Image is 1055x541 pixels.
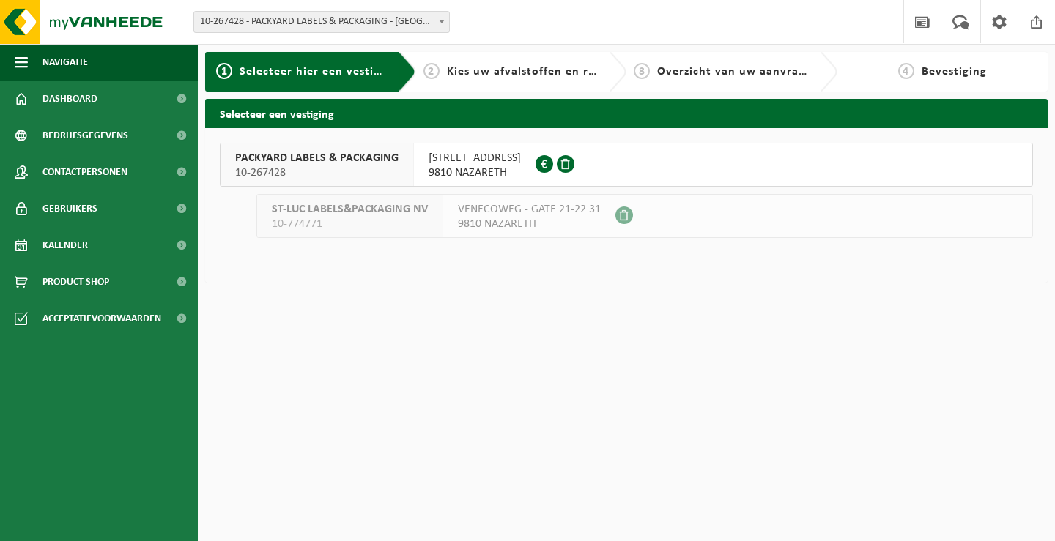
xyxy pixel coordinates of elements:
span: Kies uw afvalstoffen en recipiënten [447,66,648,78]
span: Gebruikers [42,190,97,227]
span: Dashboard [42,81,97,117]
span: Acceptatievoorwaarden [42,300,161,337]
span: PACKYARD LABELS & PACKAGING [235,151,399,165]
button: PACKYARD LABELS & PACKAGING 10-267428 [STREET_ADDRESS]9810 NAZARETH [220,143,1033,187]
h2: Selecteer een vestiging [205,99,1048,127]
span: 1 [216,63,232,79]
span: 9810 NAZARETH [458,217,601,231]
span: 2 [423,63,440,79]
span: Bedrijfsgegevens [42,117,128,154]
span: 9810 NAZARETH [429,165,521,180]
span: Overzicht van uw aanvraag [657,66,812,78]
span: 4 [898,63,914,79]
span: 10-267428 - PACKYARD LABELS & PACKAGING - NAZARETH [194,12,449,32]
span: [STREET_ADDRESS] [429,151,521,165]
span: Navigatie [42,44,88,81]
span: 10-774771 [272,217,428,231]
span: Bevestiging [922,66,987,78]
span: Selecteer hier een vestiging [240,66,398,78]
span: Kalender [42,227,88,264]
span: ST-LUC LABELS&PACKAGING NV [272,202,428,217]
span: VENECOWEG - GATE 21-22 31 [458,202,601,217]
span: Contactpersonen [42,154,127,190]
span: Product Shop [42,264,109,300]
span: 10-267428 [235,165,399,180]
span: 10-267428 - PACKYARD LABELS & PACKAGING - NAZARETH [193,11,450,33]
span: 3 [634,63,650,79]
